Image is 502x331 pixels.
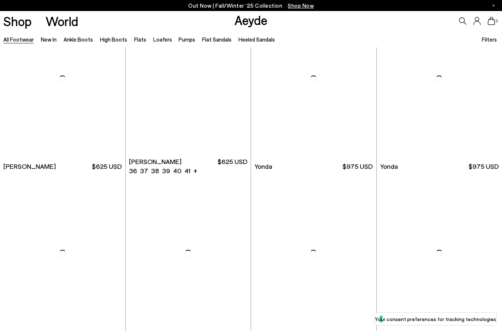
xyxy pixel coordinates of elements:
[64,36,93,43] a: Ankle Boots
[188,1,314,10] p: Out Now | Fall/Winter ‘25 Collection
[251,0,376,158] img: Yonda Leather Over-Knee Boots
[151,166,159,175] li: 38
[126,0,251,158] img: Yasmin Leather Ankle Boots
[134,36,146,43] a: Flats
[380,162,398,171] span: Yonda
[375,313,496,325] button: Your consent preferences for tracking technologies
[129,157,182,166] span: [PERSON_NAME]
[239,36,275,43] a: Heeled Sandals
[288,2,314,9] span: Navigate to /collections/new-in
[179,36,195,43] a: Pumps
[129,166,137,175] li: 36
[495,19,499,23] span: 0
[202,36,232,43] a: Flat Sandals
[482,36,497,43] span: Filters
[126,0,251,158] a: Next slide Previous slide
[3,162,56,171] span: [PERSON_NAME]
[41,36,57,43] a: New In
[153,36,172,43] a: Loafers
[129,166,188,175] ul: variant
[375,315,496,323] label: Your consent preferences for tracking technologies
[184,166,190,175] li: 41
[173,166,182,175] li: 40
[3,36,34,43] a: All Footwear
[126,158,251,175] a: [PERSON_NAME] 36 37 38 39 40 41 + $625 USD
[46,15,78,28] a: World
[488,17,495,25] a: 0
[218,157,247,175] span: $625 USD
[100,36,127,43] a: High Boots
[254,162,272,171] span: Yonda
[126,0,251,158] div: 1 / 6
[162,166,170,175] li: 39
[469,162,499,171] span: $975 USD
[140,166,148,175] li: 37
[193,165,197,175] li: +
[234,12,268,28] a: Aeyde
[92,162,122,171] span: $625 USD
[343,162,373,171] span: $975 USD
[251,158,376,175] a: Yonda $975 USD
[3,15,32,28] a: Shop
